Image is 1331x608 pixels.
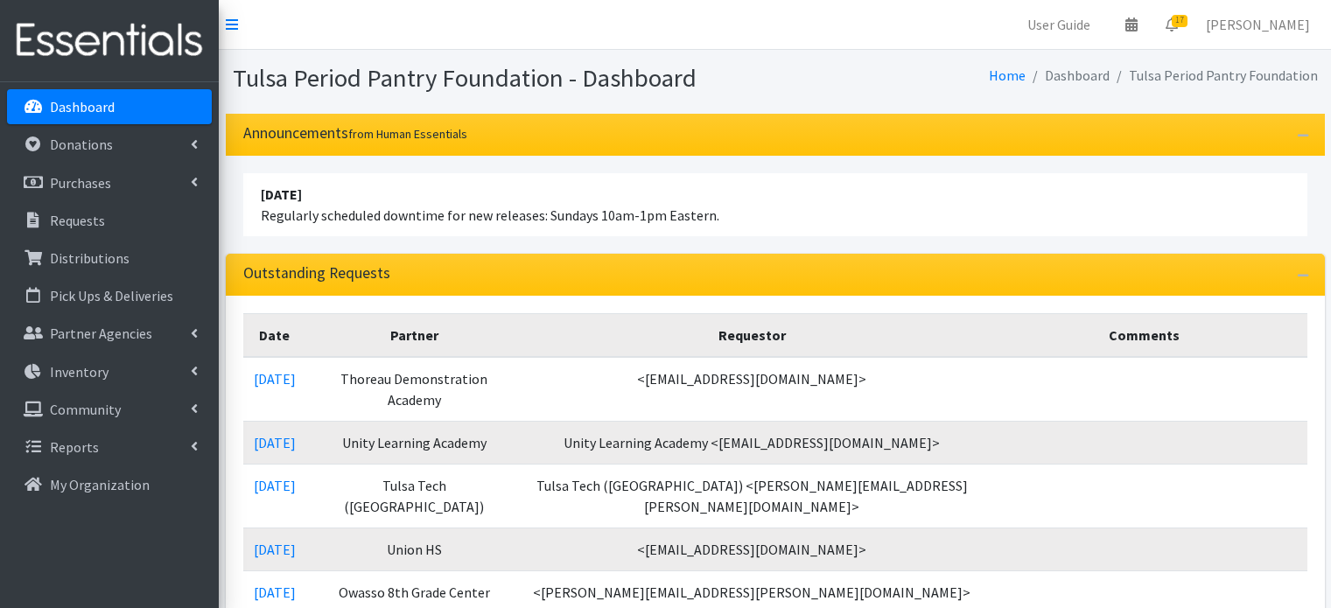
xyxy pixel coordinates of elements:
a: Requests [7,203,212,238]
a: Inventory [7,354,212,389]
p: Reports [50,438,99,456]
p: Distributions [50,249,130,267]
td: Union HS [306,528,522,570]
h1: Tulsa Period Pantry Foundation - Dashboard [233,63,769,94]
a: [DATE] [254,370,296,388]
td: <[EMAIL_ADDRESS][DOMAIN_NAME]> [522,357,981,422]
a: Purchases [7,165,212,200]
p: Community [50,401,121,418]
a: Pick Ups & Deliveries [7,278,212,313]
h3: Announcements [243,124,467,143]
td: <[EMAIL_ADDRESS][DOMAIN_NAME]> [522,528,981,570]
p: My Organization [50,476,150,493]
a: [PERSON_NAME] [1192,7,1324,42]
a: Community [7,392,212,427]
p: Dashboard [50,98,115,115]
li: Dashboard [1026,63,1110,88]
a: Dashboard [7,89,212,124]
p: Purchases [50,174,111,192]
a: 17 [1152,7,1192,42]
span: 17 [1172,15,1187,27]
th: Requestor [522,313,981,357]
a: Home [989,66,1026,84]
h3: Outstanding Requests [243,264,390,283]
p: Pick Ups & Deliveries [50,287,173,304]
strong: [DATE] [261,185,302,203]
a: User Guide [1013,7,1104,42]
td: Tulsa Tech ([GEOGRAPHIC_DATA]) [306,464,522,528]
td: Unity Learning Academy [306,421,522,464]
a: [DATE] [254,584,296,601]
a: Reports [7,430,212,465]
a: My Organization [7,467,212,502]
p: Donations [50,136,113,153]
li: Tulsa Period Pantry Foundation [1110,63,1318,88]
small: from Human Essentials [348,126,467,142]
td: Unity Learning Academy <[EMAIL_ADDRESS][DOMAIN_NAME]> [522,421,981,464]
li: Regularly scheduled downtime for new releases: Sundays 10am-1pm Eastern. [243,173,1307,236]
a: Donations [7,127,212,162]
th: Partner [306,313,522,357]
a: Distributions [7,241,212,276]
th: Comments [981,313,1306,357]
td: Thoreau Demonstration Academy [306,357,522,422]
p: Inventory [50,363,109,381]
p: Partner Agencies [50,325,152,342]
p: Requests [50,212,105,229]
a: [DATE] [254,541,296,558]
th: Date [243,313,306,357]
img: HumanEssentials [7,11,212,70]
a: [DATE] [254,434,296,451]
a: Partner Agencies [7,316,212,351]
a: [DATE] [254,477,296,494]
td: Tulsa Tech ([GEOGRAPHIC_DATA]) <[PERSON_NAME][EMAIL_ADDRESS][PERSON_NAME][DOMAIN_NAME]> [522,464,981,528]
